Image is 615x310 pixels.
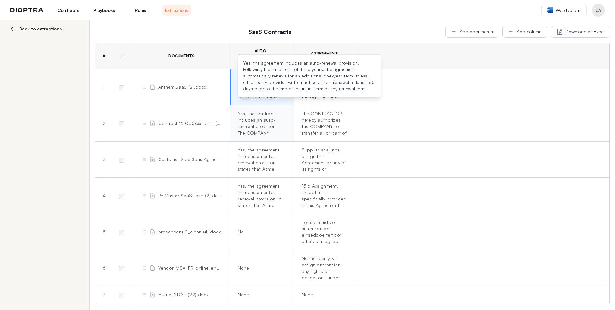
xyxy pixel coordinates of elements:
span: Word Add-in [556,7,581,13]
div: Lore Ipsumdolo sitam con ad elitseddoe tempori utl etdol magnaal enimadm ve qui nostr Exerc, ulla... [302,219,348,245]
a: Contracts [54,5,82,16]
a: Word Add-in [541,4,587,16]
div: No [238,229,283,235]
a: Rules [126,5,155,16]
div: Yes, the agreement includes an auto-renewal provision. It states that Acme may renew the agreemen... [238,147,283,172]
span: Contract 25000xxx_Draft (3).docx [158,120,222,126]
td: 3 [95,142,111,178]
td: 1 [95,69,111,105]
button: Add column [502,26,547,38]
a: Playbooks [90,5,119,16]
div: 15.6 Assignment. Except as specifically provided in this Agreement, Provider shall not assign any... [302,183,348,208]
div: Yes, the agreement includes an auto-renewal provision. It states that Acme may extend the agreeme... [238,183,283,208]
div: None [302,291,348,298]
div: The CONTRACTOR hereby authorizes the COMPANY to transfer all or part of the ownership of the righ... [302,110,348,136]
span: Auto Renewal Provision [245,48,276,64]
div: Supplier shall not assign this Agreement or any of its rights or obligations hereunder, without t... [302,147,348,172]
span: Assignment Provision [309,51,340,61]
span: Customer Side Saas Agreement.docx [158,156,222,163]
div: None [238,291,283,298]
span: Back to extractions [19,26,62,32]
button: Profile menu [592,4,605,17]
td: 5 [95,214,111,250]
span: Ph Master SaaS Form (2).docx [158,192,222,199]
h2: SaaS Contracts [99,27,441,36]
td: 2 [95,105,111,142]
th: # [95,43,111,69]
button: Delete column [342,52,350,60]
span: Anthem SaaS (2).docx [158,84,206,90]
th: Documents [134,43,230,69]
span: precendent 2_clean (4).docx [158,229,221,235]
button: Download as Excel [551,26,610,38]
img: left arrow [10,26,17,32]
div: Yes, the contract includes an auto-renewal provision. The COMPANY reserves the right to extend th... [238,110,283,136]
img: logo [10,8,44,12]
span: Vendor_MSA_FR_online_eng (3).docx [158,265,222,271]
div: Neither party will assign or transfer any rights or obligations under this Agreement without the ... [302,255,348,281]
button: Back to extractions [10,26,82,32]
td: 7 [95,286,111,303]
img: word [547,7,553,13]
div: Yes, the agreement includes an auto-renewal provision. Following the initial term of three years,... [243,60,376,92]
td: 6 [95,250,111,286]
div: None [238,265,283,271]
button: Add documents [445,26,498,38]
span: Mutual NDA 1 (22).docx [158,291,209,298]
a: Extractions [162,5,191,16]
td: 4 [95,178,111,214]
button: Delete column [278,52,286,60]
